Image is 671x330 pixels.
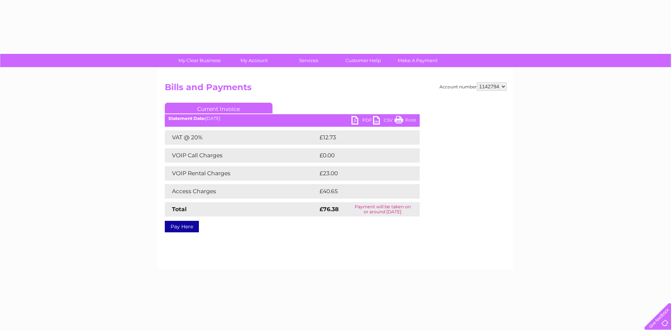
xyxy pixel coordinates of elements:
[318,148,403,163] td: £0.00
[334,54,393,67] a: Customer Help
[224,54,284,67] a: My Account
[165,103,272,113] a: Current Invoice
[168,116,205,121] b: Statement Date:
[318,166,405,181] td: £23.00
[165,148,318,163] td: VOIP Call Charges
[165,82,507,96] h2: Bills and Payments
[172,206,187,213] strong: Total
[439,82,507,91] div: Account number
[388,54,447,67] a: Make A Payment
[165,221,199,232] a: Pay Here
[373,116,395,126] a: CSV
[346,202,420,217] td: Payment will be taken on or around [DATE]
[279,54,338,67] a: Services
[165,166,318,181] td: VOIP Rental Charges
[395,116,416,126] a: Print
[170,54,229,67] a: My Clear Business
[165,130,318,145] td: VAT @ 20%
[320,206,339,213] strong: £76.38
[351,116,373,126] a: PDF
[318,130,404,145] td: £12.73
[165,116,420,121] div: [DATE]
[318,184,405,199] td: £40.65
[165,184,318,199] td: Access Charges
